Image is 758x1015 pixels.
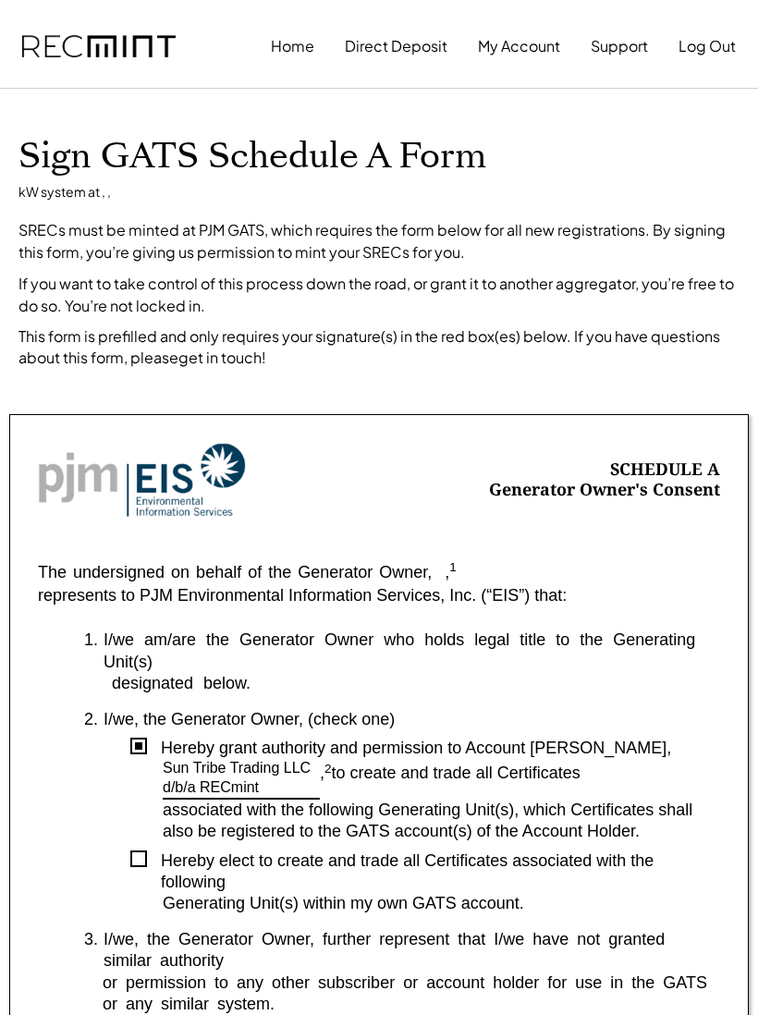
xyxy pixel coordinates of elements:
[178,348,262,367] a: get in touch
[84,630,98,651] div: 1.
[84,709,98,730] div: 2.
[332,764,720,784] div: to create and trade all Certificates
[320,764,332,784] div: ,
[84,673,720,694] div: designated below.
[104,709,720,730] div: I/we, the Generator Owner, (check one)
[478,28,560,65] button: My Account
[84,929,98,950] div: 3.
[18,273,740,317] div: If you want to take control of this process down the road, or grant it to another aggregator, you...
[147,850,720,894] div: Hereby elect to create and trade all Certificates associated with the following
[345,28,447,65] button: Direct Deposit
[18,326,740,368] div: This form is prefilled and only requires your signature(s) in the red box(es) below. If you have ...
[104,630,720,673] div: I/we am/are the Generator Owner who holds legal title to the Generating Unit(s)
[679,28,736,65] button: Log Out
[18,135,740,178] h1: Sign GATS Schedule A Form
[449,560,457,574] sup: 1
[489,459,720,501] div: SCHEDULE A Generator Owner's Consent
[591,28,648,65] button: Support
[38,585,567,606] div: represents to PJM Environmental Information Services, Inc. (“EIS”) that:
[163,893,720,914] div: Generating Unit(s) within my own GATS account.
[147,738,720,759] div: Hereby grant authority and permission to Account [PERSON_NAME],
[163,800,720,843] div: associated with the following Generating Unit(s), which Certificates shall also be registered to ...
[38,564,457,582] div: The undersigned on behalf of the Generator Owner, ,
[18,219,740,263] div: SRECs must be minted at PJM GATS, which requires the form below for all new registrations. By sig...
[18,183,111,202] div: kW system at , ,
[163,759,320,798] div: Sun Tribe Trading LLC d/b/a RECmint
[22,35,176,58] img: recmint-logotype%403x.png
[38,443,246,518] img: Screenshot%202023-10-20%20at%209.53.17%20AM.png
[324,762,332,776] sup: 2
[104,929,720,972] div: I/we, the Generator Owner, further represent that I/we have not granted similar authority
[271,28,314,65] button: Home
